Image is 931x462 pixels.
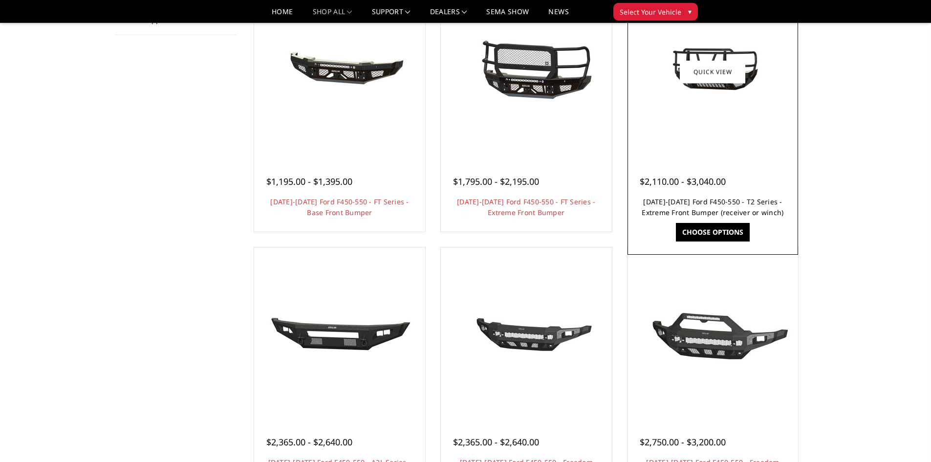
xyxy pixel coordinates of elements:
span: $2,365.00 - $2,640.00 [266,436,352,448]
span: $2,750.00 - $3,200.00 [640,436,726,448]
a: [DATE]-[DATE] Ford F450-550 - T2 Series - Extreme Front Bumper (receiver or winch) [642,197,783,217]
img: 2023-2025 Ford F450-550 - FT Series - Base Front Bumper [261,35,418,109]
a: 2023-2025 Ford F450-550 - Freedom Series - Base Front Bumper (non-winch) 2023-2025 Ford F450-550 ... [443,250,609,416]
a: [DATE]-[DATE] Ford F450-550 - FT Series - Extreme Front Bumper [457,197,595,217]
a: 2023-2025 Ford F450-550 - A2L Series - Base Front Bumper [257,250,423,416]
span: $1,195.00 - $1,395.00 [266,176,352,187]
a: shop all [313,8,352,22]
span: ▾ [688,6,692,17]
img: 2023-2025 Ford F450-550 - Freedom Series - Sport Front Bumper (non-winch) [634,296,791,370]
a: SEMA Show [486,8,529,22]
a: Support [372,8,411,22]
img: 2023-2025 Ford F450-550 - A2L Series - Base Front Bumper [261,297,418,369]
a: 2023-2025 Ford F450-550 - Freedom Series - Sport Front Bumper (non-winch) Multiple lighting options [630,250,796,416]
a: Quick view [680,60,745,83]
a: [DATE]-[DATE] Ford F450-550 - FT Series - Base Front Bumper [270,197,409,217]
span: $2,365.00 - $2,640.00 [453,436,539,448]
iframe: Chat Widget [882,415,931,462]
button: Select Your Vehicle [613,3,698,21]
span: $1,795.00 - $2,195.00 [453,176,539,187]
a: Choose Options [676,223,750,242]
span: Select Your Vehicle [620,7,681,17]
span: $2,110.00 - $3,040.00 [640,176,726,187]
a: Dealers [430,8,467,22]
a: Home [272,8,293,22]
a: News [548,8,568,22]
img: 2023-2025 Ford F450-550 - T2 Series - Extreme Front Bumper (receiver or winch) [634,28,791,115]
